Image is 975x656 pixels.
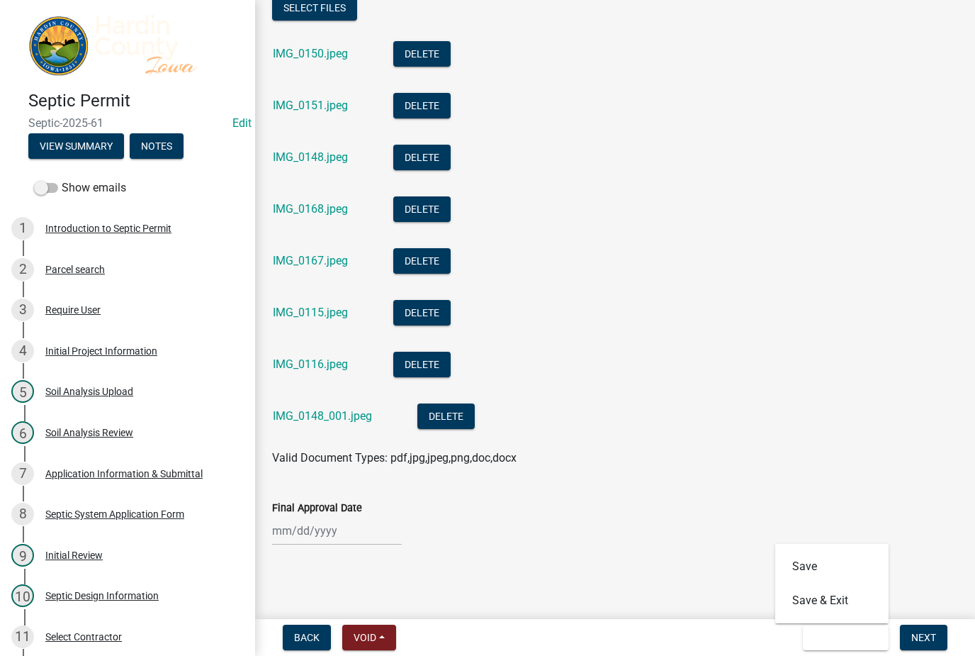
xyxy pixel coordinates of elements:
[273,306,348,319] a: IMG_0115.jpeg
[11,421,34,444] div: 6
[393,300,451,326] button: Delete
[775,544,889,623] div: Save & Exit
[294,632,320,643] span: Back
[28,116,227,130] span: Septic-2025-61
[11,340,34,362] div: 4
[342,625,396,650] button: Void
[393,145,451,170] button: Delete
[11,258,34,281] div: 2
[130,142,184,153] wm-modal-confirm: Notes
[45,223,171,233] div: Introduction to Septic Permit
[45,265,105,274] div: Parcel search
[393,352,451,377] button: Delete
[283,625,331,650] button: Back
[11,462,34,485] div: 7
[393,93,451,118] button: Delete
[911,632,936,643] span: Next
[28,15,232,76] img: Hardin County, Iowa
[45,305,101,315] div: Require User
[45,469,203,479] div: Application Information & Submittal
[11,217,34,240] div: 1
[393,152,451,165] wm-modal-confirm: Delete Document
[45,550,103,560] div: Initial Review
[11,503,34,526] div: 8
[45,346,157,356] div: Initial Project Information
[11,380,34,403] div: 5
[11,626,34,648] div: 11
[393,196,451,222] button: Delete
[11,584,34,607] div: 10
[273,202,348,216] a: IMG_0168.jpeg
[45,509,184,519] div: Septic System Application Form
[232,116,252,130] wm-modal-confirm: Edit Application Number
[272,451,517,465] span: Valid Document Types: pdf,jpg,jpeg,png,doc,docx
[273,99,348,112] a: IMG_0151.jpeg
[417,404,475,429] button: Delete
[393,48,451,62] wm-modal-confirm: Delete Document
[272,516,402,545] input: mm/dd/yyyy
[11,544,34,567] div: 9
[775,584,889,618] button: Save & Exit
[45,387,133,396] div: Soil Analysis Upload
[11,299,34,321] div: 3
[232,116,252,130] a: Edit
[417,411,475,424] wm-modal-confirm: Delete Document
[354,632,376,643] span: Void
[130,133,184,159] button: Notes
[45,632,122,642] div: Select Contractor
[272,504,362,513] label: Final Approval Date
[34,179,126,196] label: Show emails
[28,91,244,111] h4: Septic Permit
[273,357,348,371] a: IMG_0116.jpeg
[45,591,159,601] div: Septic Design Information
[393,41,451,67] button: Delete
[273,409,372,423] a: IMG_0148_001.jpeg
[45,428,133,438] div: Soil Analysis Review
[393,255,451,269] wm-modal-confirm: Delete Document
[393,307,451,321] wm-modal-confirm: Delete Document
[273,150,348,164] a: IMG_0148.jpeg
[900,625,947,650] button: Next
[28,142,124,153] wm-modal-confirm: Summary
[273,254,348,267] a: IMG_0167.jpeg
[28,133,124,159] button: View Summary
[393,204,451,217] wm-modal-confirm: Delete Document
[273,47,348,60] a: IMG_0150.jpeg
[393,248,451,274] button: Delete
[393,100,451,113] wm-modal-confirm: Delete Document
[393,359,451,372] wm-modal-confirm: Delete Document
[814,632,869,643] span: Save & Exit
[775,550,889,584] button: Save
[803,625,889,650] button: Save & Exit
